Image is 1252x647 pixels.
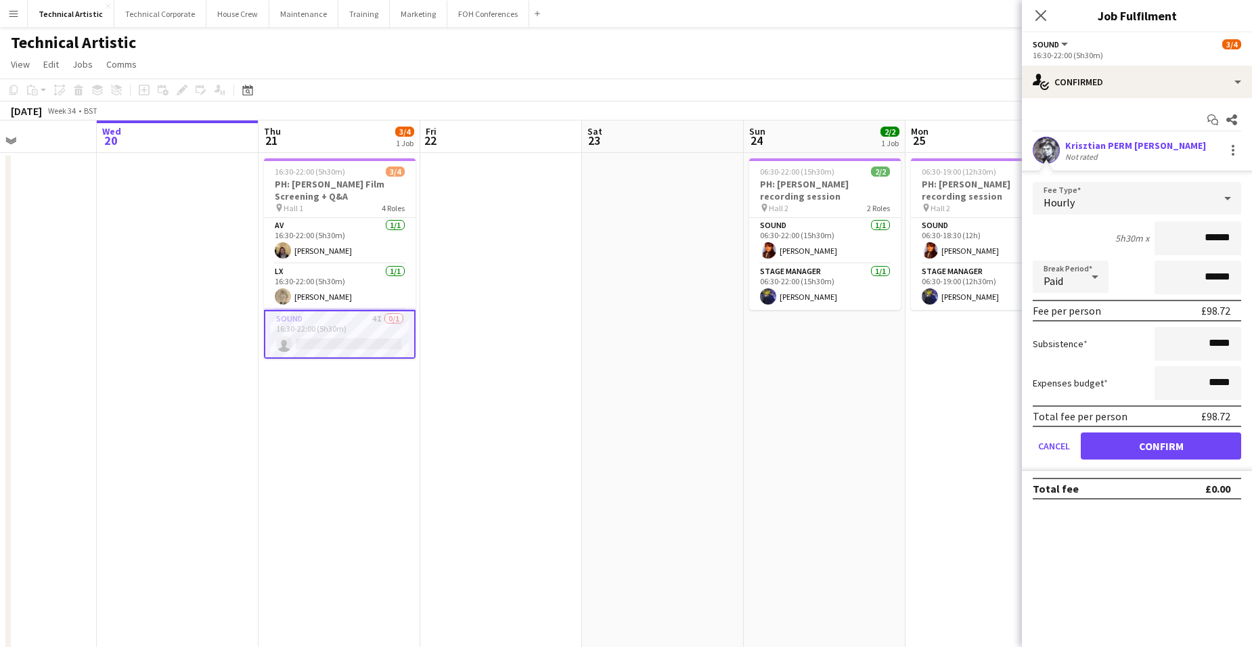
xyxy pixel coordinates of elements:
button: Sound [1033,39,1070,49]
div: Total fee [1033,482,1079,495]
button: Training [338,1,390,27]
a: Edit [38,55,64,73]
div: £0.00 [1205,482,1230,495]
span: Edit [43,58,59,70]
label: Subsistence [1033,338,1088,350]
button: FOH Conferences [447,1,529,27]
span: Hall 2 [931,203,950,213]
div: 16:30-22:00 (5h30m) [1033,50,1241,60]
span: 22 [424,133,437,148]
span: Mon [911,125,929,137]
span: Thu [264,125,281,137]
h3: Job Fulfilment [1022,7,1252,24]
label: Expenses budget [1033,377,1108,389]
h3: PH: [PERSON_NAME] recording session [749,178,901,202]
a: Jobs [67,55,98,73]
button: Confirm [1081,432,1241,460]
app-card-role: LX1/116:30-22:00 (5h30m)[PERSON_NAME] [264,264,416,310]
button: Maintenance [269,1,338,27]
span: 2 Roles [867,203,890,213]
app-job-card: 06:30-19:00 (12h30m)2/2PH: [PERSON_NAME] recording session Hall 22 RolesSound1/106:30-18:30 (12h)... [911,158,1063,310]
span: Hall 1 [284,203,303,213]
span: Paid [1044,274,1063,288]
span: 2/2 [871,166,890,177]
div: 1 Job [881,138,899,148]
a: View [5,55,35,73]
app-job-card: 16:30-22:00 (5h30m)3/4PH: [PERSON_NAME] Film Screening + Q&A Hall 14 RolesAV1/116:30-22:00 (5h30m... [264,158,416,359]
div: Confirmed [1022,66,1252,98]
span: 4 Roles [382,203,405,213]
span: 3/4 [386,166,405,177]
span: Sat [587,125,602,137]
button: House Crew [206,1,269,27]
app-card-role: Sound1/106:30-22:00 (15h30m)[PERSON_NAME] [749,218,901,264]
div: Fee per person [1033,304,1101,317]
span: 20 [100,133,121,148]
span: Hourly [1044,196,1075,209]
span: Wed [102,125,121,137]
button: Marketing [390,1,447,27]
button: Technical Corporate [114,1,206,27]
app-card-role: Stage Manager1/106:30-19:00 (12h30m)[PERSON_NAME] [911,264,1063,310]
app-card-role: Sound4I0/116:30-22:00 (5h30m) [264,310,416,359]
span: 25 [909,133,929,148]
span: Sound [1033,39,1059,49]
span: Comms [106,58,137,70]
div: Krisztian PERM [PERSON_NAME] [1065,139,1206,152]
h3: PH: [PERSON_NAME] recording session [911,178,1063,202]
div: Total fee per person [1033,409,1127,423]
div: Not rated [1065,152,1100,162]
a: Comms [101,55,142,73]
h3: PH: [PERSON_NAME] Film Screening + Q&A [264,178,416,202]
button: Technical Artistic [28,1,114,27]
span: 23 [585,133,602,148]
app-job-card: 06:30-22:00 (15h30m)2/2PH: [PERSON_NAME] recording session Hall 22 RolesSound1/106:30-22:00 (15h3... [749,158,901,310]
div: [DATE] [11,104,42,118]
span: 06:30-22:00 (15h30m) [760,166,834,177]
span: 24 [747,133,765,148]
app-card-role: Sound1/106:30-18:30 (12h)[PERSON_NAME] [911,218,1063,264]
span: 2/2 [880,127,899,137]
app-card-role: AV1/116:30-22:00 (5h30m)[PERSON_NAME] [264,218,416,264]
div: 1 Job [396,138,413,148]
span: Sun [749,125,765,137]
span: 3/4 [395,127,414,137]
app-card-role: Stage Manager1/106:30-22:00 (15h30m)[PERSON_NAME] [749,264,901,310]
div: £98.72 [1201,304,1230,317]
span: Hall 2 [769,203,788,213]
div: BST [84,106,97,116]
h1: Technical Artistic [11,32,136,53]
span: View [11,58,30,70]
span: 21 [262,133,281,148]
span: 06:30-19:00 (12h30m) [922,166,996,177]
button: Cancel [1033,432,1075,460]
span: Jobs [72,58,93,70]
span: Fri [426,125,437,137]
span: 3/4 [1222,39,1241,49]
span: 16:30-22:00 (5h30m) [275,166,345,177]
div: 5h30m x [1115,232,1149,244]
span: Week 34 [45,106,79,116]
div: £98.72 [1201,409,1230,423]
